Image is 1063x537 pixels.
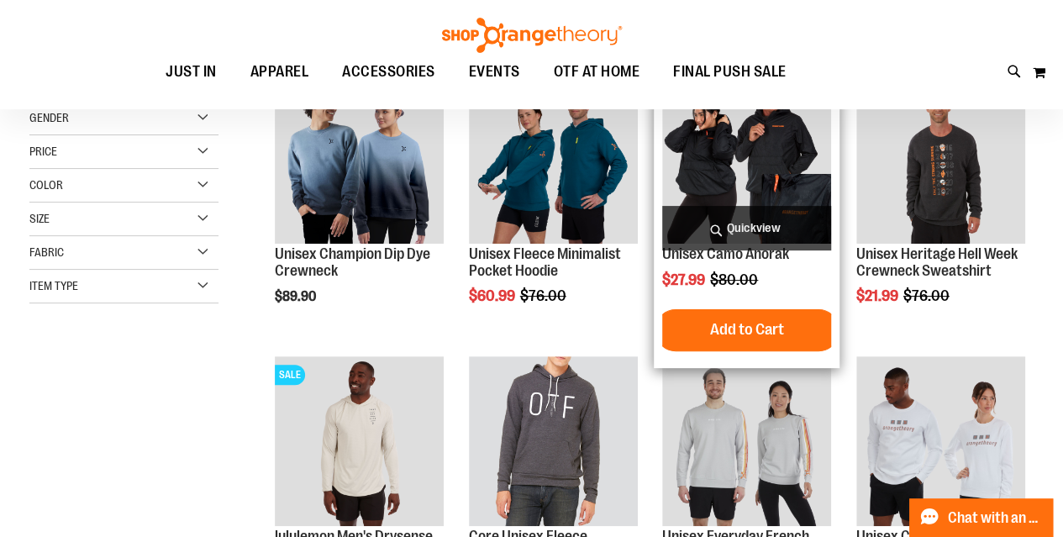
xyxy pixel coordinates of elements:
[469,356,638,525] img: Product image for Core Unisex Fleece Pullover
[662,271,708,288] span: $27.99
[460,66,646,347] div: product
[710,271,760,288] span: $80.00
[654,66,839,367] div: product
[662,356,831,528] a: Product image for Unisex Everyday French Terry Crew Sweatshirt
[275,365,305,385] span: SALE
[537,53,657,92] a: OTF AT HOME
[266,66,452,347] div: product
[662,356,831,525] img: Product image for Unisex Everyday French Terry Crew Sweatshirt
[29,279,78,292] span: Item Type
[29,178,63,192] span: Color
[275,74,444,243] img: Unisex Champion Dip Dye Crewneck
[856,74,1025,243] img: Product image for Unisex Heritage Hell Week Crewneck Sweatshirt
[342,53,435,91] span: ACCESSORIES
[469,245,621,279] a: Unisex Fleece Minimalist Pocket Hoodie
[662,74,831,243] img: Product image for Unisex Camo Anorak
[325,53,452,92] a: ACCESSORIES
[662,245,789,262] a: Unisex Camo Anorak
[275,356,444,525] img: Product image for lululemon Mens Drysense Hoodie Bone
[655,309,839,351] button: Add to Cart
[439,18,624,53] img: Shop Orangetheory
[848,66,1034,347] div: product
[29,212,50,225] span: Size
[29,145,57,158] span: Price
[250,53,309,91] span: APPAREL
[275,289,318,304] span: $89.90
[452,53,537,92] a: EVENTS
[275,74,444,245] a: Unisex Champion Dip Dye CrewneckNEW
[656,53,803,92] a: FINAL PUSH SALE
[948,510,1043,526] span: Chat with an Expert
[662,74,831,245] a: Product image for Unisex Camo Anorak
[662,206,831,250] a: Quickview
[469,74,638,245] a: Unisex Fleece Minimalist Pocket Hoodie
[856,356,1025,525] img: Product image for Unisex Crewneck 365 Fleece Sweatshirt
[275,356,444,528] a: Product image for lululemon Mens Drysense Hoodie BoneSALE
[29,111,69,124] span: Gender
[909,498,1054,537] button: Chat with an Expert
[520,287,569,304] span: $76.00
[856,74,1025,245] a: Product image for Unisex Heritage Hell Week Crewneck Sweatshirt
[469,74,638,243] img: Unisex Fleece Minimalist Pocket Hoodie
[856,245,1018,279] a: Unisex Heritage Hell Week Crewneck Sweatshirt
[903,287,952,304] span: $76.00
[275,245,430,279] a: Unisex Champion Dip Dye Crewneck
[149,53,234,92] a: JUST IN
[29,245,64,259] span: Fabric
[856,287,901,304] span: $21.99
[554,53,640,91] span: OTF AT HOME
[469,356,638,528] a: Product image for Core Unisex Fleece Pullover
[166,53,217,91] span: JUST IN
[710,320,784,339] span: Add to Cart
[856,356,1025,528] a: Product image for Unisex Crewneck 365 Fleece Sweatshirt
[673,53,787,91] span: FINAL PUSH SALE
[469,53,520,91] span: EVENTS
[469,287,518,304] span: $60.99
[234,53,326,91] a: APPAREL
